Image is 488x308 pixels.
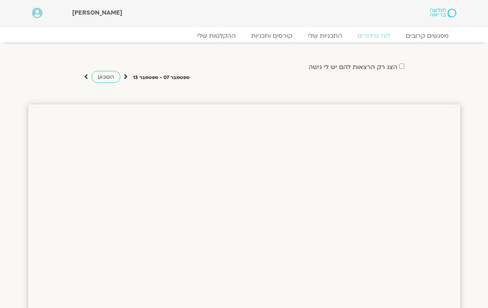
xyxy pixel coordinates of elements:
[189,32,243,40] a: ההקלטות שלי
[300,32,350,40] a: התכניות שלי
[98,73,114,81] span: השבוע
[309,64,397,71] label: הצג רק הרצאות להם יש לי גישה
[350,32,398,40] a: לוח שידורים
[243,32,300,40] a: קורסים ותכניות
[133,74,189,82] p: ספטמבר 07 - ספטמבר 13
[72,8,122,17] span: [PERSON_NAME]
[398,32,456,40] a: מפגשים קרובים
[32,32,456,40] nav: Menu
[91,71,120,83] a: השבוע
